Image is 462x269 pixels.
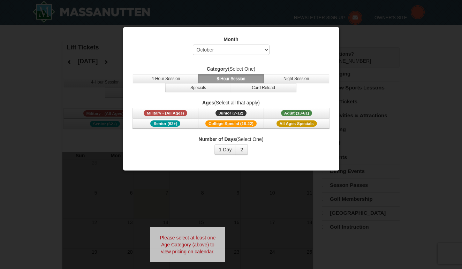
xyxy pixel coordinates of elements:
button: College Special (18-22) [198,118,264,129]
span: Military - (All Ages) [144,110,187,116]
button: Junior (7-12) [198,108,264,118]
button: Adult (13-61) [264,108,330,118]
button: All Ages Specials [264,118,330,129]
button: 4-Hour Session [133,74,198,83]
label: (Select all that apply) [132,99,331,106]
button: Senior (62+) [132,118,198,129]
strong: Number of Days [199,136,236,142]
div: Please select at least one Age Category (above) to view pricing on calendar. [150,227,226,262]
span: All Ages Specials [277,120,317,127]
button: Night Session [264,74,329,83]
label: (Select One) [132,65,331,72]
button: 2 [236,144,248,155]
strong: Ages [202,100,214,105]
button: Card Reload [231,83,296,92]
span: Junior (7-12) [215,110,247,116]
span: College Special (18-22) [205,120,257,127]
button: 8-Hour Session [198,74,264,83]
strong: Month [224,37,238,42]
button: Specials [165,83,231,92]
span: Adult (13-61) [281,110,312,116]
label: (Select One) [132,136,331,143]
span: Senior (62+) [150,120,180,127]
strong: Category [207,66,228,72]
button: 1 Day [214,144,236,155]
button: Military - (All Ages) [132,108,198,118]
